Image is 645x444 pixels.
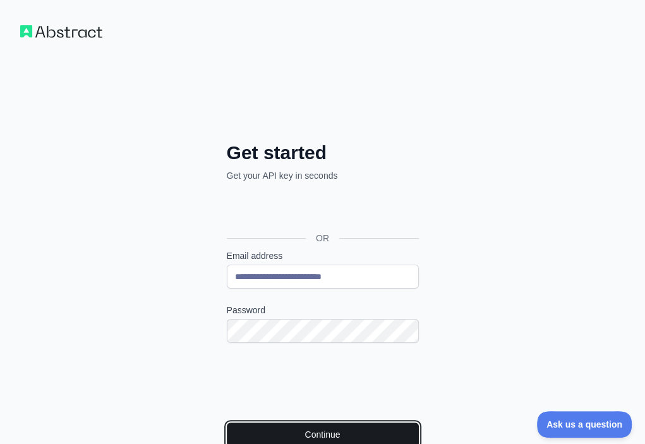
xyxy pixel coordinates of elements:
[227,141,419,164] h2: Get started
[227,304,419,316] label: Password
[537,411,632,438] iframe: Toggle Customer Support
[220,196,423,224] iframe: Przycisk Zaloguj się przez Google
[227,358,419,407] iframe: reCAPTCHA
[227,169,419,182] p: Get your API key in seconds
[306,232,339,244] span: OR
[20,25,102,38] img: Workflow
[227,249,419,262] label: Email address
